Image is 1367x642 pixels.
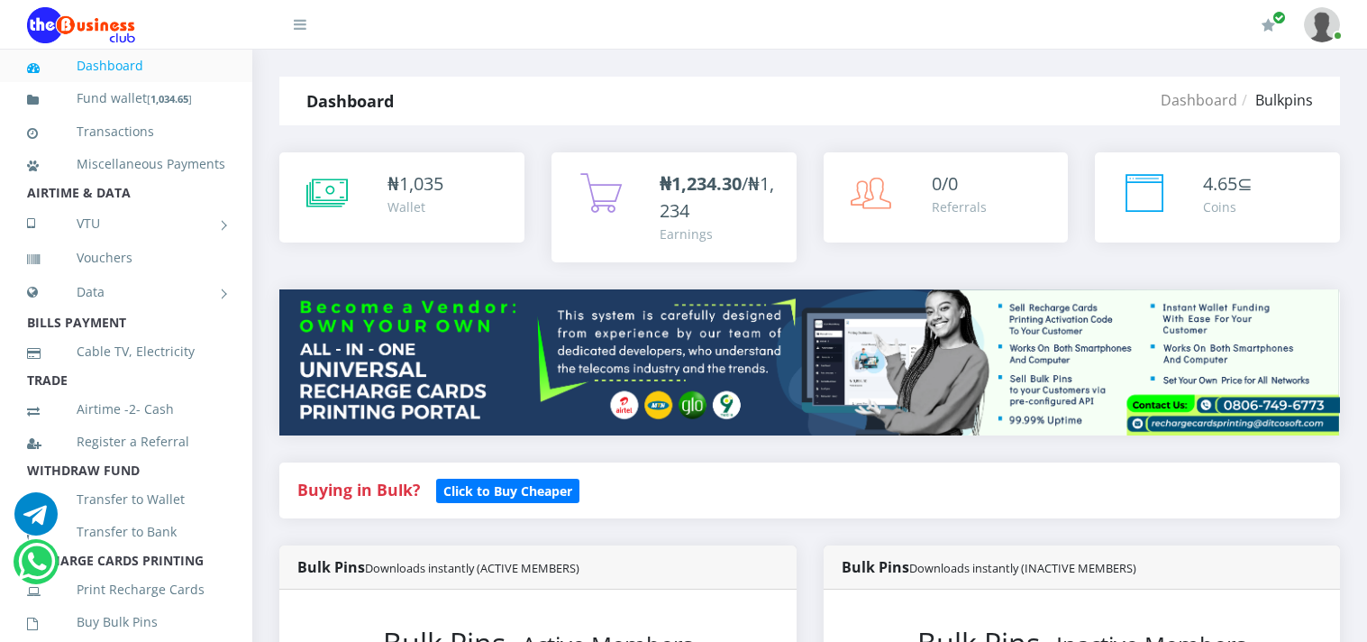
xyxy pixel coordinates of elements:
[27,7,135,43] img: Logo
[387,170,443,197] div: ₦
[1203,170,1253,197] div: ⊆
[660,225,779,243] div: Earnings
[387,197,443,216] div: Wallet
[660,171,774,223] span: /₦1,234
[1304,7,1340,42] img: User
[27,237,225,279] a: Vouchers
[932,197,987,216] div: Referrals
[297,557,579,577] strong: Bulk Pins
[297,479,420,500] strong: Buying in Bulk?
[1161,90,1237,110] a: Dashboard
[824,152,1069,243] a: 0/0 Referrals
[436,479,579,500] a: Click to Buy Cheaper
[27,331,225,372] a: Cable TV, Electricity
[279,152,524,243] a: ₦1,035 Wallet
[443,482,572,500] b: Click to Buy Cheaper
[14,506,58,536] a: Chat for support
[1237,89,1313,111] li: Bulkpins
[365,560,579,576] small: Downloads instantly (ACTIVE MEMBERS)
[660,171,742,196] b: ₦1,234.30
[147,92,192,105] small: [ ]
[909,560,1136,576] small: Downloads instantly (INACTIVE MEMBERS)
[399,171,443,196] span: 1,035
[27,143,225,185] a: Miscellaneous Payments
[27,389,225,430] a: Airtime -2- Cash
[27,270,225,315] a: Data
[1203,197,1253,216] div: Coins
[27,421,225,463] a: Register a Referral
[27,201,225,246] a: VTU
[1272,11,1286,24] span: Renew/Upgrade Subscription
[27,569,225,610] a: Print Recharge Cards
[27,78,225,120] a: Fund wallet[1,034.65]
[27,111,225,152] a: Transactions
[150,92,188,105] b: 1,034.65
[842,557,1136,577] strong: Bulk Pins
[306,90,394,112] strong: Dashboard
[18,554,55,583] a: Chat for support
[551,152,797,262] a: ₦1,234.30/₦1,234 Earnings
[27,511,225,553] a: Transfer to Bank
[27,45,225,87] a: Dashboard
[27,479,225,520] a: Transfer to Wallet
[279,289,1340,435] img: multitenant_rcp.png
[1262,18,1275,32] i: Renew/Upgrade Subscription
[932,171,958,196] span: 0/0
[1203,171,1237,196] span: 4.65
